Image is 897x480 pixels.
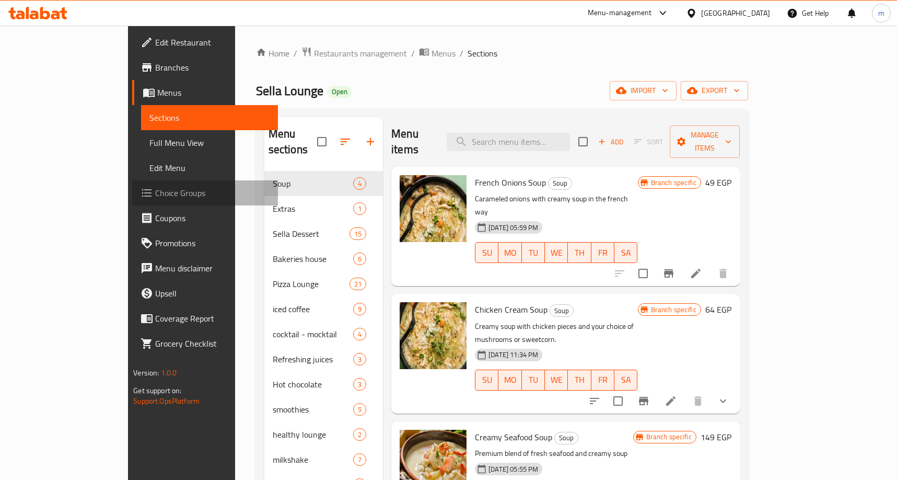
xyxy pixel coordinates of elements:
[354,254,366,264] span: 6
[273,453,353,466] span: milkshake
[475,320,637,346] p: Creamy soup with chicken pieces and your choice of mushrooms or sweetcorn.
[685,388,710,414] button: delete
[610,81,677,100] button: import
[353,428,366,441] div: items
[273,378,353,391] span: Hot chocolate
[264,422,383,447] div: healthy lounge2
[264,347,383,372] div: Refreshing juices3
[155,287,270,300] span: Upsell
[141,105,278,130] a: Sections
[256,47,748,60] nav: breadcrumb
[264,196,383,221] div: Extras1
[545,242,568,263] button: WE
[549,372,564,387] span: WE
[273,353,353,365] div: Refreshing juices
[619,372,633,387] span: SA
[350,227,366,240] div: items
[155,36,270,49] span: Edit Restaurant
[273,403,353,416] span: smoothies
[705,175,731,190] h6: 49 EGP
[155,61,270,74] span: Branches
[572,372,587,387] span: TH
[475,429,552,445] span: Creamy Seafood Soup
[301,47,407,60] a: Restaurants management
[549,177,572,189] span: Soup
[475,447,633,460] p: Premium blend of fresh seafood and creamy soup
[582,388,607,414] button: sort-choices
[264,397,383,422] div: smoothies5
[132,80,278,105] a: Menus
[596,245,610,260] span: FR
[468,47,497,60] span: Sections
[155,262,270,275] span: Menu disclaimer
[264,221,383,246] div: Sella Dessert15
[548,177,572,190] div: Soup
[358,129,383,154] button: Add section
[149,111,270,124] span: Sections
[710,261,736,286] button: delete
[607,390,629,412] span: Select to update
[705,302,731,317] h6: 64 EGP
[354,179,366,189] span: 4
[480,245,494,260] span: SU
[141,155,278,180] a: Edit Menu
[460,47,463,60] li: /
[350,278,366,290] div: items
[597,136,625,148] span: Add
[350,229,366,239] span: 15
[689,84,740,97] span: export
[391,126,434,157] h2: Menu items
[132,231,278,256] a: Promotions
[273,253,353,265] span: Bakeries house
[273,202,353,215] div: Extras
[354,380,366,390] span: 3
[400,175,467,242] img: French Onions Soup
[273,227,350,240] span: Sella Dessert
[273,278,350,290] span: Pizza Lounge
[132,180,278,205] a: Choice Groups
[522,370,545,391] button: TU
[447,133,570,151] input: search
[353,303,366,315] div: items
[149,136,270,149] span: Full Menu View
[132,205,278,231] a: Coupons
[690,267,702,280] a: Edit menu item
[354,430,366,440] span: 2
[353,202,366,215] div: items
[572,131,594,153] span: Select section
[132,306,278,331] a: Coverage Report
[264,447,383,472] div: milkshake7
[132,331,278,356] a: Grocery Checklist
[572,245,587,260] span: TH
[133,384,181,397] span: Get support on:
[480,372,494,387] span: SU
[161,366,177,380] span: 1.0.0
[132,55,278,80] a: Branches
[273,177,353,190] span: Soup
[484,350,542,360] span: [DATE] 11:34 PM
[353,453,366,466] div: items
[273,328,353,340] span: cocktail - mocktail
[133,366,159,380] span: Version:
[432,47,456,60] span: Menus
[647,305,701,315] span: Branch specific
[619,245,633,260] span: SA
[498,242,521,263] button: MO
[678,129,731,155] span: Manage items
[353,353,366,365] div: items
[594,134,627,150] span: Add item
[550,305,573,317] span: Soup
[333,129,358,154] span: Sort sections
[419,47,456,60] a: Menus
[400,302,467,369] img: Chicken Cream Soup
[475,175,546,190] span: French Onions Soup
[549,245,564,260] span: WE
[594,134,627,150] button: Add
[269,126,318,157] h2: Menu sections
